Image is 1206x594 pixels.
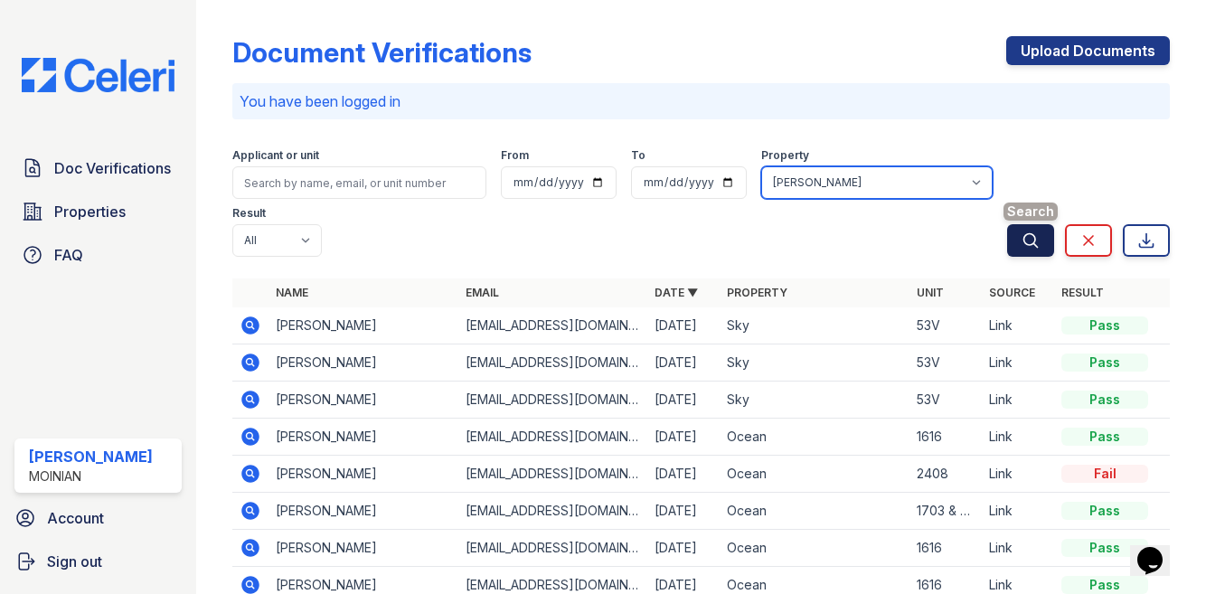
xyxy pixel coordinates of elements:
td: [DATE] [647,493,720,530]
span: Account [47,507,104,529]
div: Pass [1061,428,1148,446]
label: Property [761,148,809,163]
div: Moinian [29,467,153,486]
td: [PERSON_NAME] [269,344,458,382]
a: FAQ [14,237,182,273]
a: Properties [14,193,182,230]
a: Source [989,286,1035,299]
td: Sky [720,307,909,344]
td: [DATE] [647,307,720,344]
a: Unit [917,286,944,299]
td: Sky [720,382,909,419]
a: Date ▼ [655,286,698,299]
td: Link [982,530,1054,567]
a: Sign out [7,543,189,580]
input: Search by name, email, or unit number [232,166,486,199]
div: Fail [1061,465,1148,483]
td: Ocean [720,456,909,493]
td: Link [982,307,1054,344]
td: [EMAIL_ADDRESS][DOMAIN_NAME] [458,530,648,567]
a: Result [1061,286,1104,299]
a: Property [727,286,787,299]
div: Document Verifications [232,36,532,69]
img: CE_Logo_Blue-a8612792a0a2168367f1c8372b55b34899dd931a85d93a1a3d3e32e68fde9ad4.png [7,58,189,92]
td: [EMAIL_ADDRESS][DOMAIN_NAME] [458,382,648,419]
td: [EMAIL_ADDRESS][DOMAIN_NAME] [458,344,648,382]
td: 1616 [909,530,982,567]
td: [EMAIL_ADDRESS][DOMAIN_NAME] [458,307,648,344]
label: To [631,148,645,163]
td: Link [982,382,1054,419]
label: Result [232,206,266,221]
td: Ocean [720,419,909,456]
td: Sky [720,344,909,382]
td: 1703 & 3001 [909,493,982,530]
span: FAQ [54,244,83,266]
td: [EMAIL_ADDRESS][DOMAIN_NAME] [458,493,648,530]
td: [PERSON_NAME] [269,493,458,530]
div: Pass [1061,316,1148,335]
td: Link [982,419,1054,456]
div: Pass [1061,576,1148,594]
span: Sign out [47,551,102,572]
td: Ocean [720,530,909,567]
span: Properties [54,201,126,222]
td: [EMAIL_ADDRESS][DOMAIN_NAME] [458,419,648,456]
a: Name [276,286,308,299]
label: Applicant or unit [232,148,319,163]
p: You have been logged in [240,90,1163,112]
span: Doc Verifications [54,157,171,179]
div: Pass [1061,539,1148,557]
td: [PERSON_NAME] [269,382,458,419]
td: Link [982,456,1054,493]
span: Search [1003,203,1058,221]
td: [EMAIL_ADDRESS][DOMAIN_NAME] [458,456,648,493]
label: From [501,148,529,163]
td: 53V [909,344,982,382]
td: Ocean [720,493,909,530]
div: [PERSON_NAME] [29,446,153,467]
td: [PERSON_NAME] [269,530,458,567]
td: [DATE] [647,456,720,493]
a: Account [7,500,189,536]
div: Pass [1061,354,1148,372]
a: Upload Documents [1006,36,1170,65]
td: [DATE] [647,344,720,382]
td: 53V [909,307,982,344]
td: [DATE] [647,530,720,567]
td: 1616 [909,419,982,456]
td: [DATE] [647,382,720,419]
td: [PERSON_NAME] [269,456,458,493]
button: Search [1007,224,1054,257]
td: [PERSON_NAME] [269,419,458,456]
td: 2408 [909,456,982,493]
iframe: chat widget [1130,522,1188,576]
td: [DATE] [647,419,720,456]
td: Link [982,493,1054,530]
td: [PERSON_NAME] [269,307,458,344]
div: Pass [1061,391,1148,409]
a: Email [466,286,499,299]
div: Pass [1061,502,1148,520]
td: Link [982,344,1054,382]
a: Doc Verifications [14,150,182,186]
td: 53V [909,382,982,419]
